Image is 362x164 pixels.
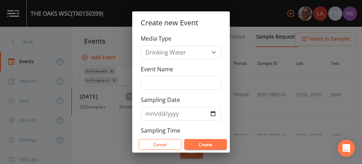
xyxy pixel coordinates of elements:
[338,140,355,157] div: Open Intercom Messenger
[141,34,171,43] label: Media Type
[132,11,230,34] h2: Create new Event
[141,96,180,104] label: Sampling Date
[139,139,181,150] button: Cancel
[141,126,180,135] label: Sampling Time
[184,139,227,150] button: Create
[141,65,173,73] label: Event Name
